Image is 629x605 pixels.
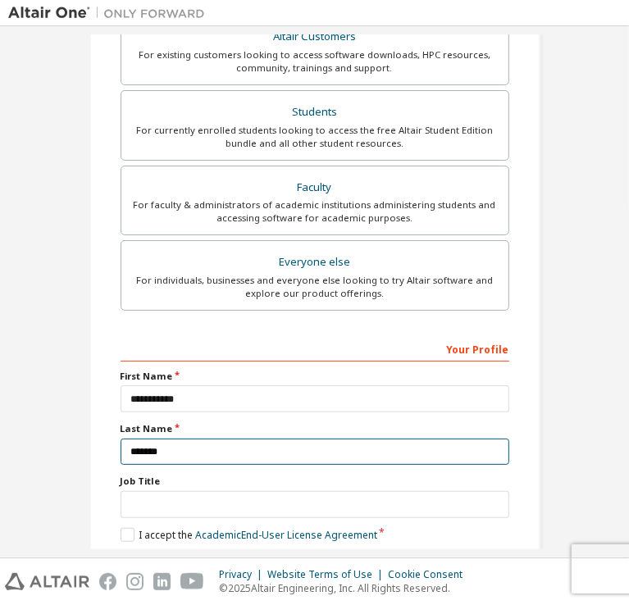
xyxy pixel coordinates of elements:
div: Cookie Consent [388,568,472,581]
a: Academic End-User License Agreement [195,528,377,542]
label: Job Title [121,475,509,488]
div: For existing customers looking to access software downloads, HPC resources, community, trainings ... [131,48,499,75]
div: Your Profile [121,335,509,362]
div: Students [131,101,499,124]
img: youtube.svg [180,573,204,590]
img: facebook.svg [99,573,116,590]
div: For individuals, businesses and everyone else looking to try Altair software and explore our prod... [131,274,499,300]
div: Faculty [131,176,499,199]
img: Altair One [8,5,213,21]
p: © 2025 Altair Engineering, Inc. All Rights Reserved. [219,581,472,595]
div: Everyone else [131,251,499,274]
label: First Name [121,370,509,383]
img: instagram.svg [126,573,144,590]
img: altair_logo.svg [5,573,89,590]
label: Last Name [121,422,509,435]
div: Privacy [219,568,267,581]
div: For faculty & administrators of academic institutions administering students and accessing softwa... [131,198,499,225]
div: Website Terms of Use [267,568,388,581]
label: I accept the [121,528,377,542]
div: For currently enrolled students looking to access the free Altair Student Edition bundle and all ... [131,124,499,150]
div: Altair Customers [131,25,499,48]
img: linkedin.svg [153,573,171,590]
